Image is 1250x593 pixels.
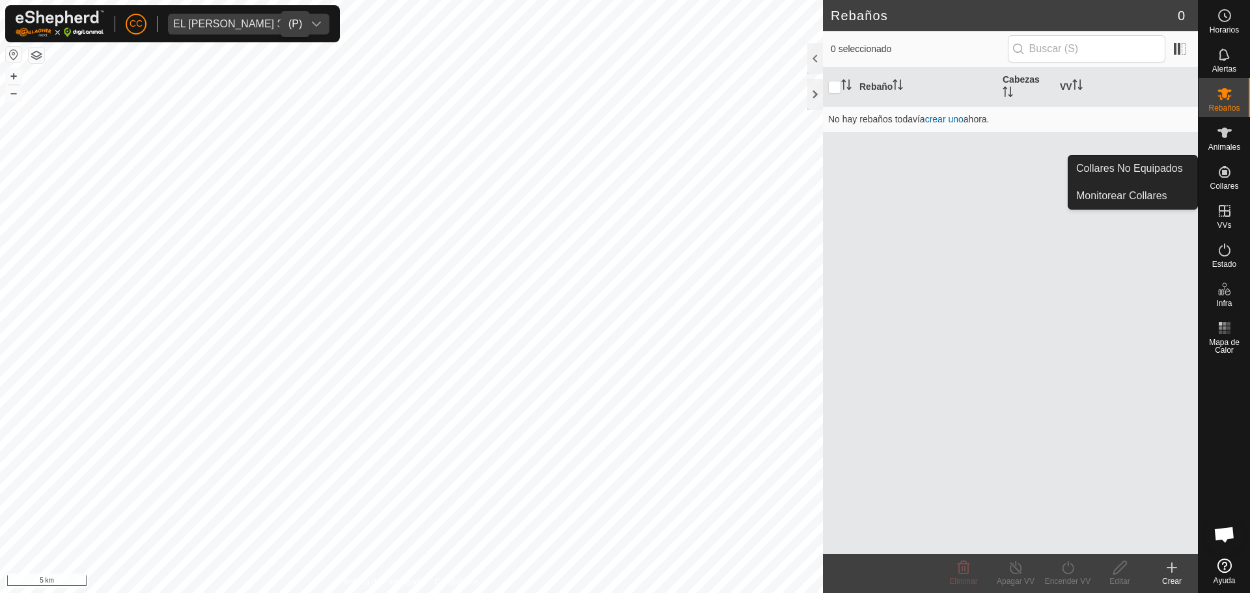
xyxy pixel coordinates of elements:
a: Ayuda [1199,553,1250,590]
span: Ayuda [1214,577,1236,585]
a: Monitorear Collares [1068,183,1197,209]
span: Infra [1216,299,1232,307]
p-sorticon: Activar para ordenar [1003,89,1013,99]
span: CC [130,17,143,31]
h2: Rebaños [831,8,1178,23]
a: Contáctenos [435,576,479,588]
a: Política de Privacidad [344,576,419,588]
th: Cabezas [997,68,1055,107]
span: Collares No Equipados [1076,161,1183,176]
div: Apagar VV [990,575,1042,587]
div: Encender VV [1042,575,1094,587]
input: Buscar (S) [1008,35,1165,62]
button: Restablecer Mapa [6,47,21,62]
span: Eliminar [949,577,977,586]
span: Alertas [1212,65,1236,73]
div: EL [PERSON_NAME] SCP [173,19,298,29]
div: Open chat [1205,515,1244,554]
button: – [6,85,21,101]
a: Collares No Equipados [1068,156,1197,182]
p-sorticon: Activar para ordenar [841,81,852,92]
span: Animales [1208,143,1240,151]
button: Capas del Mapa [29,48,44,63]
div: Editar [1094,575,1146,587]
button: + [6,68,21,84]
div: dropdown trigger [303,14,329,34]
p-sorticon: Activar para ordenar [893,81,903,92]
span: EL JUNCA SCP [168,14,303,34]
img: Logo Gallagher [16,10,104,37]
span: Horarios [1210,26,1239,34]
div: Crear [1146,575,1198,587]
td: No hay rebaños todavía ahora. [823,106,1198,132]
span: 0 seleccionado [831,42,1008,56]
span: Collares [1210,182,1238,190]
span: VVs [1217,221,1231,229]
span: Mapa de Calor [1202,338,1247,354]
span: Rebaños [1208,104,1240,112]
th: VV [1055,68,1198,107]
span: Monitorear Collares [1076,188,1167,204]
a: crear uno [925,114,964,124]
th: Rebaño [854,68,997,107]
span: Estado [1212,260,1236,268]
p-sorticon: Activar para ordenar [1072,81,1083,92]
span: 0 [1178,6,1185,25]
